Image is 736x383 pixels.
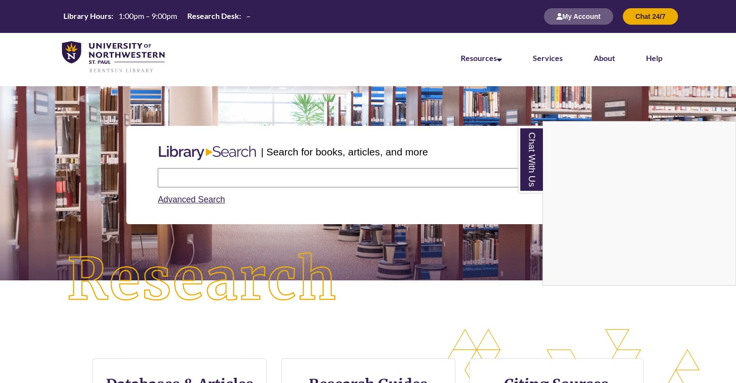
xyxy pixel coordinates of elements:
[518,126,543,193] a: Chat With Us
[542,121,736,286] div: Chat With Us
[646,53,662,62] a: Help
[62,41,165,74] img: UNWSP Library Logo
[543,122,736,285] iframe: Chat Widget
[461,53,502,62] a: Resources
[533,53,563,62] a: Services
[594,53,615,62] a: About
